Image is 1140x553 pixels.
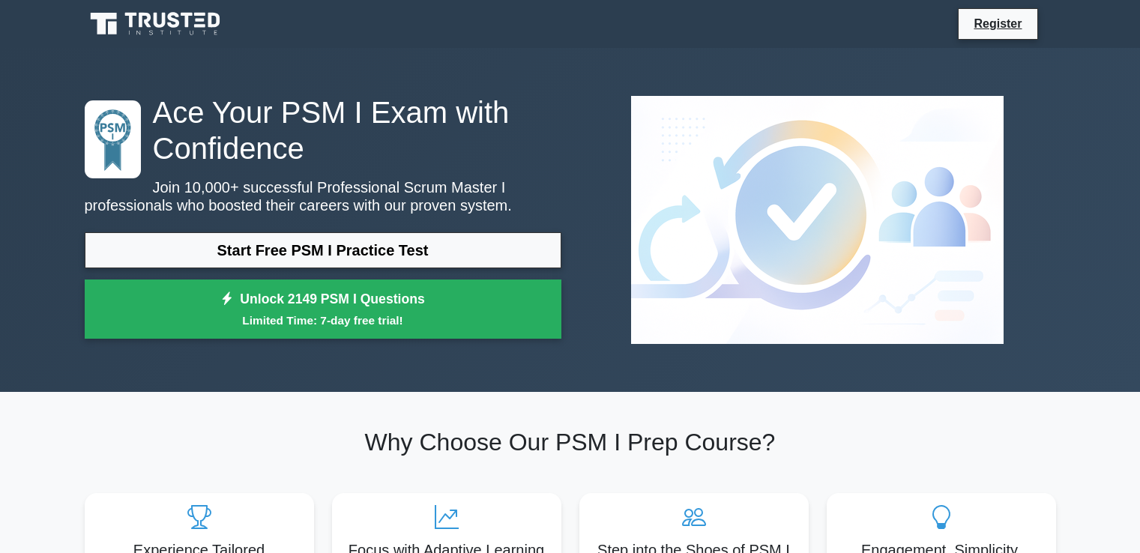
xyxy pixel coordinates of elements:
[85,279,561,339] a: Unlock 2149 PSM I QuestionsLimited Time: 7-day free trial!
[85,428,1056,456] h2: Why Choose Our PSM I Prep Course?
[965,14,1031,33] a: Register
[85,178,561,214] p: Join 10,000+ successful Professional Scrum Master I professionals who boosted their careers with ...
[85,94,561,166] h1: Ace Your PSM I Exam with Confidence
[619,84,1016,356] img: Professional Scrum Master I Preview
[103,312,543,329] small: Limited Time: 7-day free trial!
[85,232,561,268] a: Start Free PSM I Practice Test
